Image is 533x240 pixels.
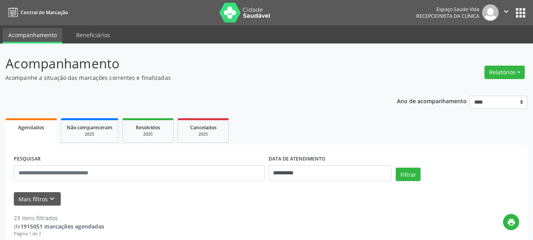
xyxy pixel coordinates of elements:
button: Mais filtroskeyboard_arrow_down [14,192,61,206]
p: Acompanhamento [6,54,371,74]
i: print [507,218,516,227]
a: Beneficiários [71,28,116,42]
label: DATA DE ATENDIMENTO [269,153,325,165]
img: img [482,4,499,21]
button: print [503,214,519,230]
label: PESQUISAR [14,153,41,165]
i:  [502,7,511,16]
strong: 1915051 marcações agendadas [21,223,104,230]
a: Central de Marcação [6,6,68,19]
span: Recepcionista da clínica [416,13,479,19]
div: Página 1 de 2 [14,231,104,237]
p: Acompanhe a situação das marcações correntes e finalizadas [6,74,371,82]
p: Ano de acompanhamento [397,96,467,106]
div: Espaço Saude Vida [416,6,479,13]
div: de [14,222,104,231]
div: 2025 [183,131,223,137]
i: keyboard_arrow_down [48,195,56,203]
button:  [499,4,514,21]
span: Central de Marcação [21,9,68,16]
div: 2025 [67,131,112,137]
span: Cancelados [190,124,217,131]
button: apps [514,6,527,20]
a: Acompanhamento [3,28,62,43]
button: Filtrar [396,168,421,181]
div: 2025 [128,131,168,137]
div: 23 itens filtrados [14,214,104,222]
span: Agendados [18,124,44,131]
span: Não compareceram [67,124,112,131]
button: Relatórios [484,66,525,79]
span: Resolvidos [136,124,160,131]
